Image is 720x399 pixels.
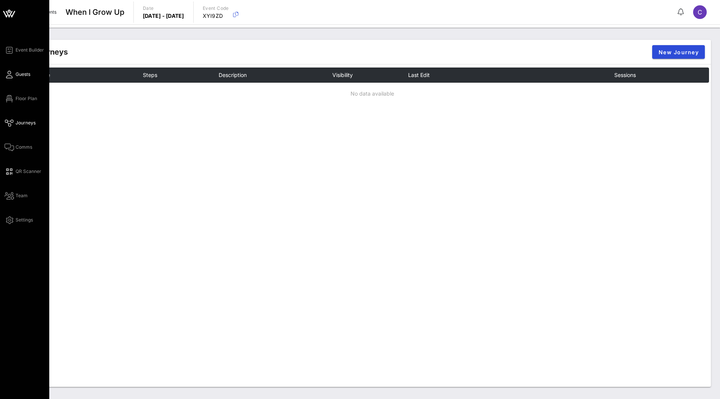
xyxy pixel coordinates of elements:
[143,5,184,12] p: Date
[66,6,124,18] span: When I Grow Up
[408,72,430,78] span: Last Edit
[16,217,33,223] span: Settings
[143,68,219,83] th: Steps
[16,144,32,151] span: Comms
[203,12,229,20] p: XYI9ZD
[698,8,702,16] span: C
[5,167,41,176] a: QR Scanner
[408,68,614,83] th: Last Edit: Not sorted. Activate to sort ascending.
[5,94,37,103] a: Floor Plan
[33,46,68,58] div: Journeys
[16,47,44,53] span: Event Builder
[219,68,332,83] th: Description: Not sorted. Activate to sort ascending.
[614,72,636,78] span: Sessions
[658,49,699,55] span: New Journey
[332,72,353,78] span: Visibility
[5,191,28,200] a: Team
[332,68,408,83] th: Visibility: Not sorted. Activate to sort ascending.
[203,5,229,12] p: Event Code
[143,72,157,78] span: Steps
[5,215,33,225] a: Settings
[5,46,44,55] a: Event Builder
[652,45,705,59] button: New Journey
[143,12,184,20] p: [DATE] - [DATE]
[5,143,32,152] a: Comms
[614,68,690,83] th: Sessions: Not sorted. Activate to sort ascending.
[29,83,709,104] td: No data available
[29,68,143,83] th: Name: Not sorted. Activate to sort ascending.
[5,70,30,79] a: Guests
[16,119,36,126] span: Journeys
[16,95,37,102] span: Floor Plan
[16,192,28,199] span: Team
[219,72,247,78] span: Description
[16,71,30,78] span: Guests
[16,168,41,175] span: QR Scanner
[5,118,36,127] a: Journeys
[693,5,707,19] div: C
